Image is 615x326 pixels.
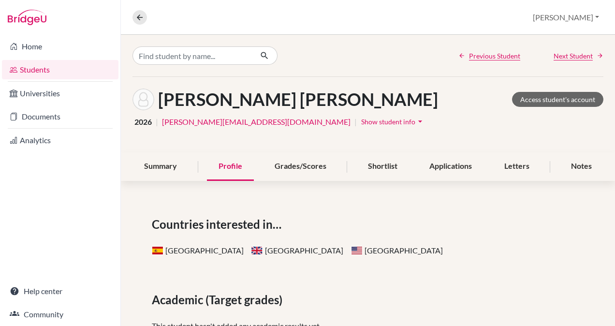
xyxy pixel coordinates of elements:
[207,152,254,181] div: Profile
[351,246,363,255] span: United States of America
[458,51,520,61] a: Previous Student
[512,92,603,107] a: Access student's account
[2,37,118,56] a: Home
[528,8,603,27] button: [PERSON_NAME]
[469,51,520,61] span: Previous Student
[152,246,244,255] span: [GEOGRAPHIC_DATA]
[132,152,189,181] div: Summary
[554,51,603,61] a: Next Student
[162,116,351,128] a: [PERSON_NAME][EMAIL_ADDRESS][DOMAIN_NAME]
[2,107,118,126] a: Documents
[251,246,263,255] span: United Kingdom
[2,282,118,301] a: Help center
[158,89,438,110] h1: [PERSON_NAME] [PERSON_NAME]
[2,60,118,79] a: Students
[354,116,357,128] span: |
[2,84,118,103] a: Universities
[156,116,158,128] span: |
[251,246,343,255] span: [GEOGRAPHIC_DATA]
[351,246,443,255] span: [GEOGRAPHIC_DATA]
[493,152,541,181] div: Letters
[134,116,152,128] span: 2026
[2,305,118,324] a: Community
[361,118,415,126] span: Show student info
[132,46,252,65] input: Find student by name...
[2,131,118,150] a: Analytics
[554,51,593,61] span: Next Student
[356,152,409,181] div: Shortlist
[152,246,163,255] span: Spain
[263,152,338,181] div: Grades/Scores
[361,114,425,129] button: Show student infoarrow_drop_down
[152,216,285,233] span: Countries interested in…
[418,152,483,181] div: Applications
[152,291,286,309] span: Academic (Target grades)
[8,10,46,25] img: Bridge-U
[415,117,425,126] i: arrow_drop_down
[132,89,154,110] img: Maria Jose Zamora Beltranena's avatar
[559,152,603,181] div: Notes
